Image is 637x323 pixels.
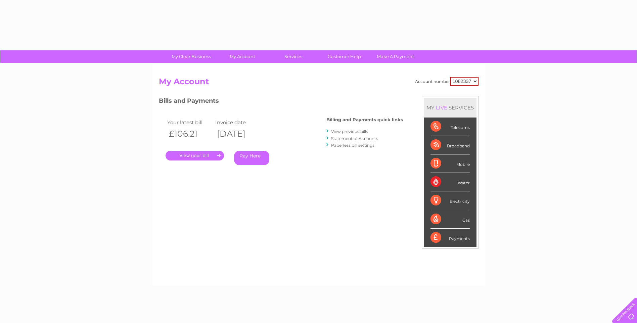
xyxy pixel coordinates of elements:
a: Services [266,50,321,63]
div: Payments [430,229,470,247]
h4: Billing and Payments quick links [326,117,403,122]
div: Water [430,173,470,191]
a: Statement of Accounts [331,136,378,141]
div: LIVE [435,104,449,111]
a: Make A Payment [368,50,423,63]
div: MY SERVICES [424,98,476,117]
div: Gas [430,210,470,229]
a: Paperless bill settings [331,143,374,148]
div: Electricity [430,191,470,210]
div: Account number [415,77,479,86]
h3: Bills and Payments [159,96,403,108]
td: Invoice date [214,118,262,127]
a: My Account [215,50,270,63]
div: Telecoms [430,118,470,136]
a: View previous bills [331,129,368,134]
h2: My Account [159,77,479,90]
td: Your latest bill [166,118,214,127]
a: Pay Here [234,151,269,165]
a: My Clear Business [164,50,219,63]
th: £106.21 [166,127,214,141]
a: Customer Help [317,50,372,63]
div: Mobile [430,154,470,173]
th: [DATE] [214,127,262,141]
a: . [166,151,224,160]
div: Broadband [430,136,470,154]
